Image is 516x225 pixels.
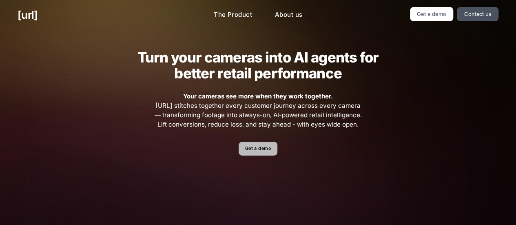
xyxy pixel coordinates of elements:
a: Get a demo [410,7,454,21]
a: Get a demo [239,142,277,156]
h2: Turn your cameras into AI agents for better retail performance [124,49,391,81]
span: [URL] stitches together every customer journey across every camera — transforming footage into al... [153,92,363,129]
strong: Your cameras see more when they work together. [183,92,333,100]
a: Contact us [457,7,498,21]
a: The Product [207,7,259,23]
a: [URL] [18,7,38,23]
a: About us [268,7,309,23]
